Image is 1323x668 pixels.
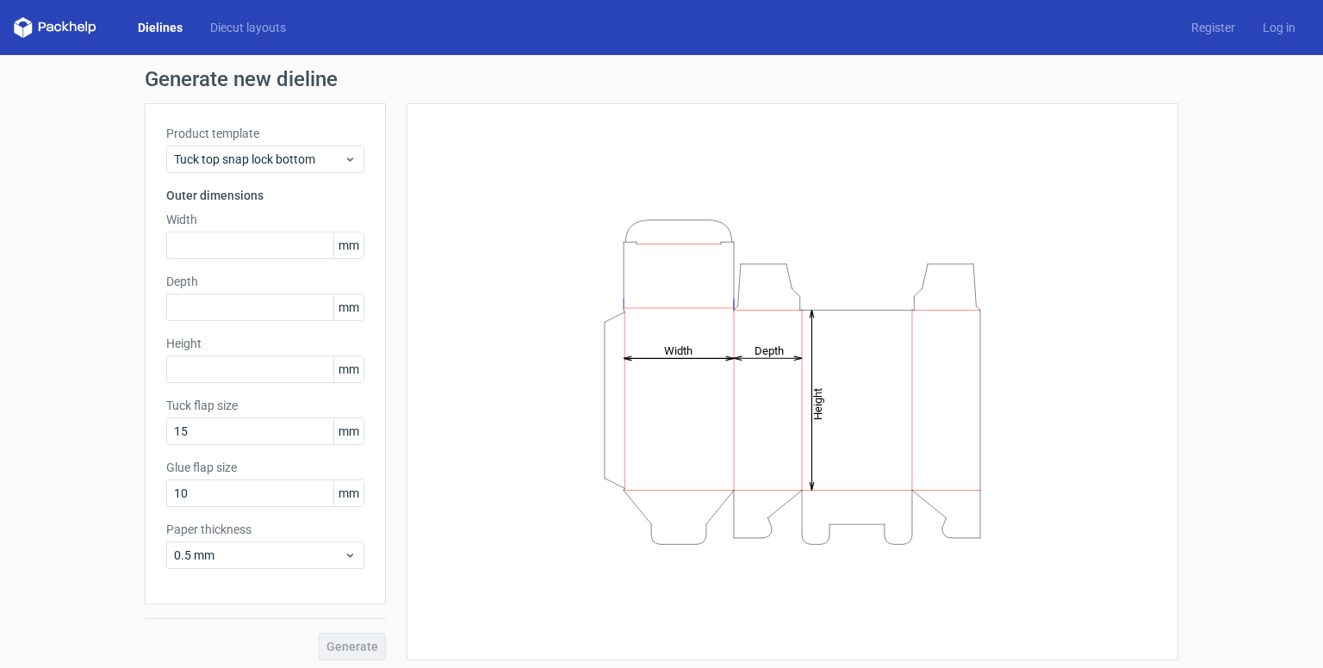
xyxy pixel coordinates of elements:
[166,335,364,352] label: Height
[166,459,364,476] label: Glue flap size
[166,211,364,228] label: Width
[124,19,196,36] a: Dielines
[174,547,344,564] span: 0.5 mm
[333,418,363,444] span: mm
[333,294,363,320] span: mm
[196,19,300,36] a: Diecut layouts
[166,521,364,538] label: Paper thickness
[333,480,363,506] span: mm
[333,356,363,382] span: mm
[664,343,693,356] tspan: Width
[166,273,364,290] label: Depth
[755,343,784,356] tspan: Depth
[166,125,364,142] label: Product template
[174,151,344,168] span: Tuck top snap lock bottom
[166,397,364,414] label: Tuck flap size
[811,387,824,419] tspan: Height
[333,232,363,258] span: mm
[1177,19,1249,36] a: Register
[166,187,364,204] h3: Outer dimensions
[145,69,1178,90] h1: Generate new dieline
[1249,19,1309,36] a: Log in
